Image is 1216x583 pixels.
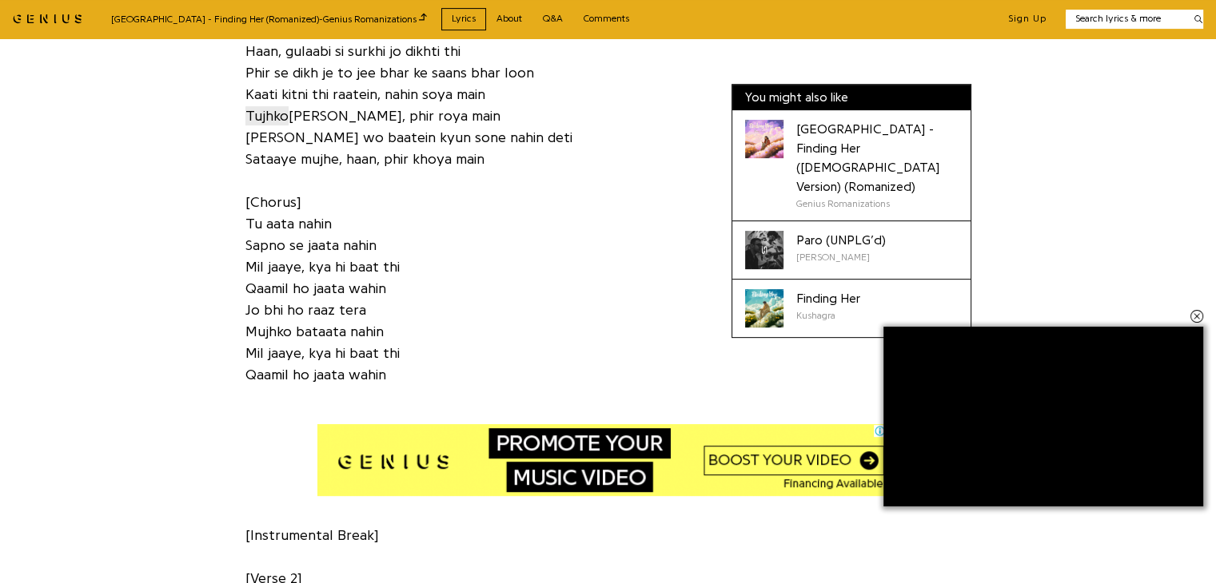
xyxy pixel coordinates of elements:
[111,11,427,26] div: [GEOGRAPHIC_DATA] - Finding Her (Romanized) - Genius Romanizations
[532,8,573,30] a: Q&A
[796,231,886,250] div: Paro (UNPLG’d)
[732,85,971,110] div: You might also like
[245,105,289,127] a: Tujhko
[796,120,958,196] div: [GEOGRAPHIC_DATA] - Finding Her ([DEMOGRAPHIC_DATA] Version) (Romanized)
[573,8,640,30] a: Comments
[732,221,971,280] a: Cover art for Paro (UNPLG’d) by Aditya RikhariParo (UNPLG’d)[PERSON_NAME]
[745,231,783,269] div: Cover art for Paro (UNPLG’d) by Aditya Rikhari
[796,196,958,211] div: Genius Romanizations
[745,120,783,158] div: Cover art for Tanishka Bahl - Finding Her (Female Version) (Romanized) by Genius Romanizations
[732,280,971,337] a: Cover art for Finding Her by KushagraFinding HerKushagra
[245,106,289,125] span: Tujhko
[732,110,971,221] a: Cover art for Tanishka Bahl - Finding Her (Female Version) (Romanized) by Genius Romanizations[GE...
[1008,13,1047,26] button: Sign Up
[486,8,532,30] a: About
[317,424,899,496] iframe: Advertisement
[796,289,860,308] div: Finding Her
[796,250,886,264] div: [PERSON_NAME]
[796,308,860,323] div: Kushagra
[441,8,486,30] a: Lyrics
[745,289,783,327] div: Cover art for Finding Her by Kushagra
[1066,12,1185,26] input: Search lyrics & more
